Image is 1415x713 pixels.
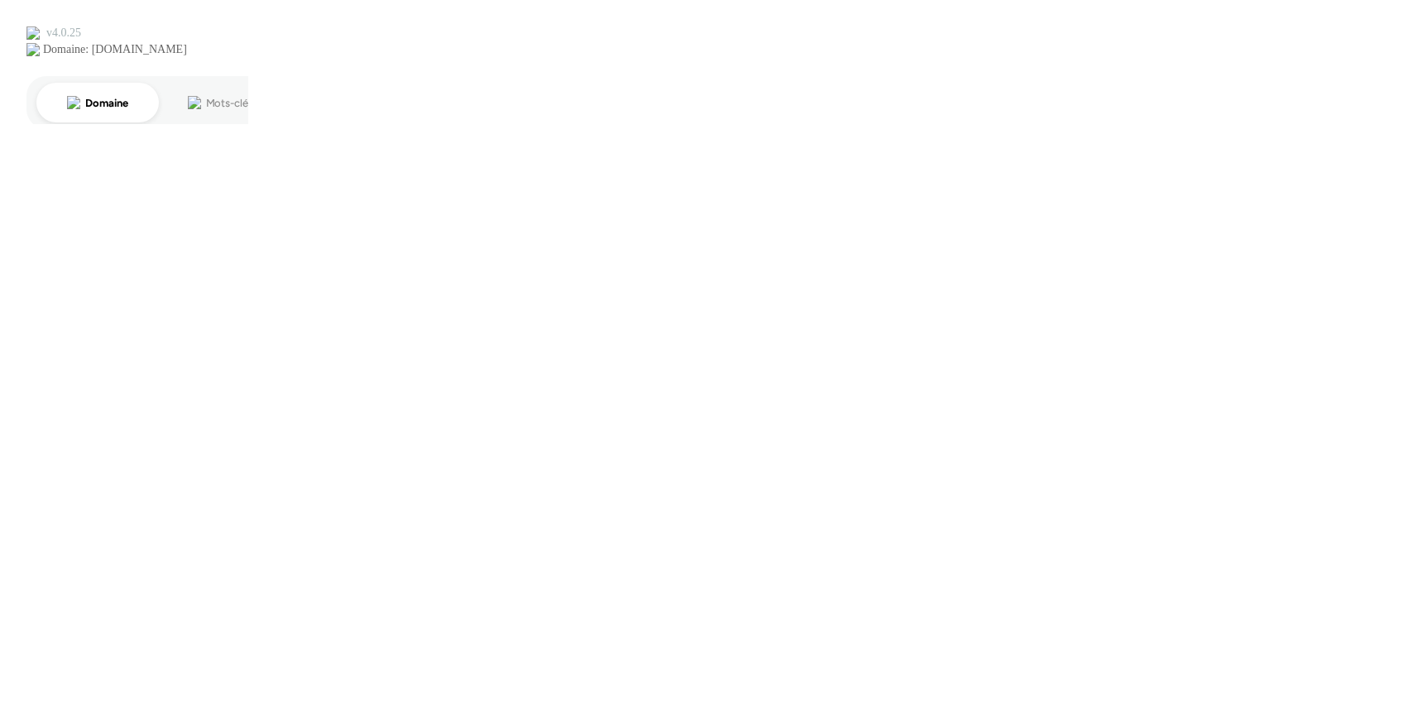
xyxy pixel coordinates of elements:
img: website_grey.svg [26,43,40,56]
img: tab_keywords_by_traffic_grey.svg [188,96,201,109]
img: logo_orange.svg [26,26,40,40]
div: Mots-clés [206,98,253,108]
div: v 4.0.25 [46,26,81,40]
div: Domaine [85,98,127,108]
div: Domaine: [DOMAIN_NAME] [43,43,187,56]
img: tab_domain_overview_orange.svg [67,96,80,109]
